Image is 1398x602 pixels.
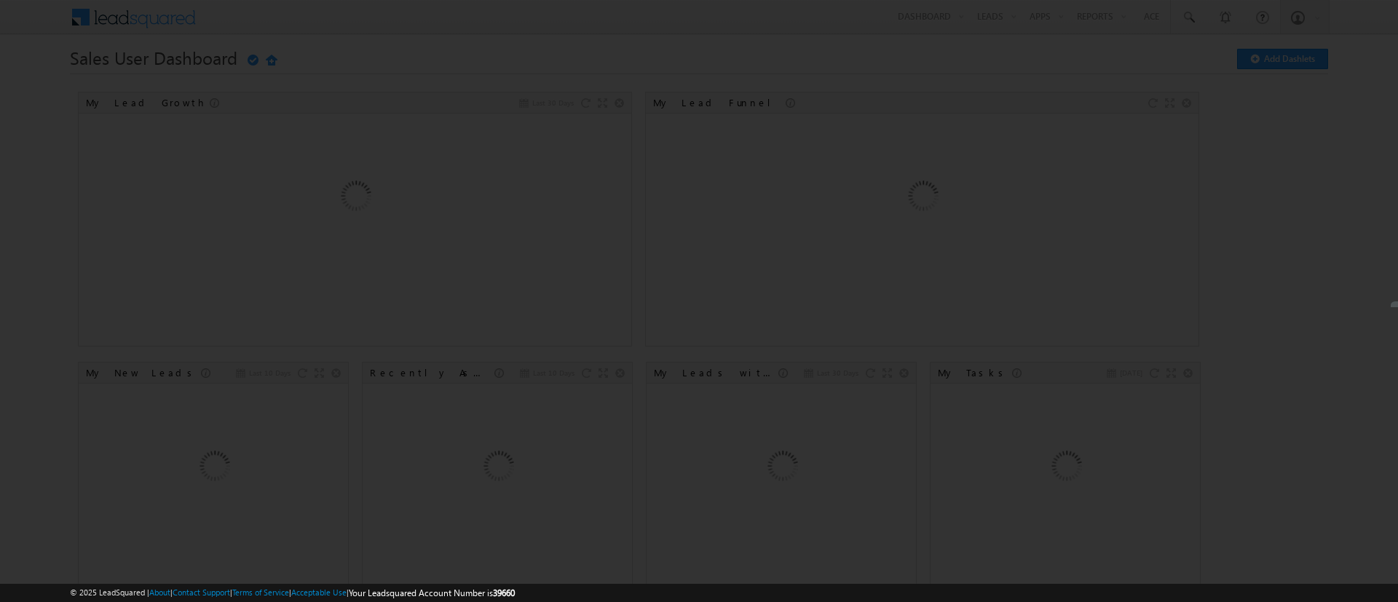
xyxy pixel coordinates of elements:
a: About [149,587,170,597]
a: Contact Support [173,587,230,597]
a: Terms of Service [232,587,289,597]
span: © 2025 LeadSquared | | | | | [70,586,515,600]
span: Your Leadsquared Account Number is [349,587,515,598]
a: Acceptable Use [291,587,347,597]
span: 39660 [493,587,515,598]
